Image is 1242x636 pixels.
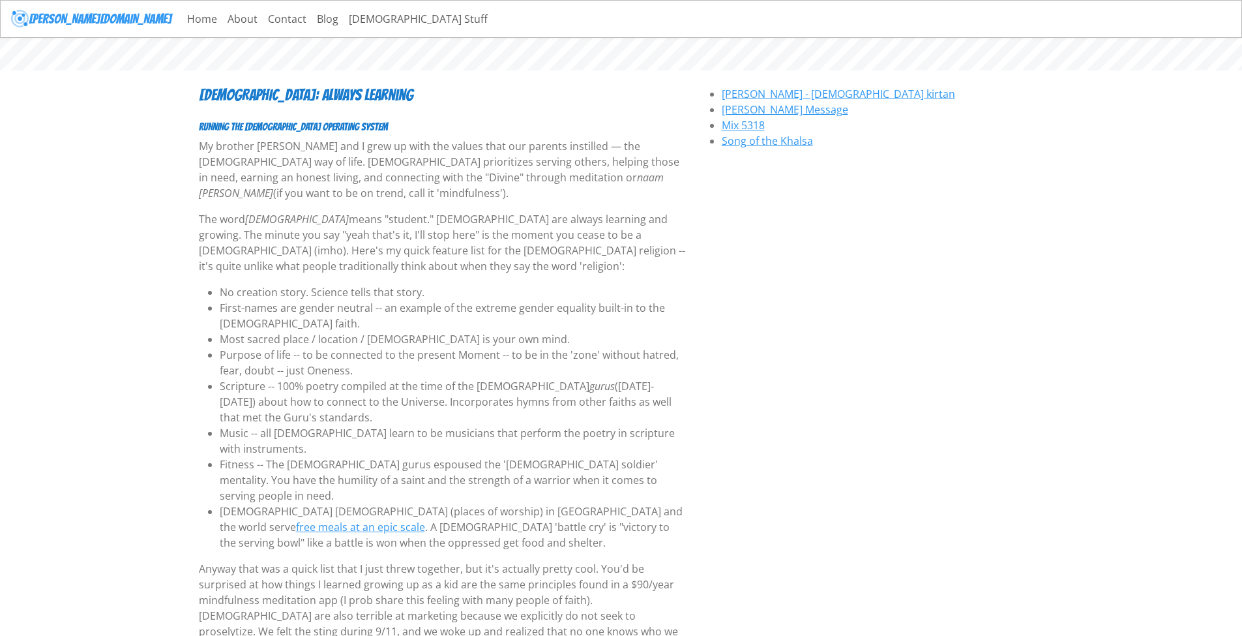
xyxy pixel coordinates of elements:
a: free meals at an epic scale [296,520,425,534]
a: Song of the Khalsa [722,134,813,148]
a: Mix 5318 [722,118,765,132]
a: Blog [312,6,344,32]
li: Music -- all [DEMOGRAPHIC_DATA] learn to be musicians that perform the poetry in scripture with i... [220,425,685,457]
a: Contact [263,6,312,32]
i: [DEMOGRAPHIC_DATA] [245,212,349,226]
li: [DEMOGRAPHIC_DATA] [DEMOGRAPHIC_DATA] (places of worship) in [GEOGRAPHIC_DATA] and the world serv... [220,504,685,551]
i: gurus [589,379,615,393]
li: Purpose of life -- to be connected to the present Moment -- to be in the 'zone' without hatred, f... [220,347,685,378]
a: Home [182,6,222,32]
li: Fitness -- The [DEMOGRAPHIC_DATA] gurus espoused the '[DEMOGRAPHIC_DATA] soldier' mentality. You ... [220,457,685,504]
p: The word means "student." [DEMOGRAPHIC_DATA] are always learning and growing. The minute you say ... [199,211,685,274]
a: [DEMOGRAPHIC_DATA] Stuff [344,6,493,32]
li: Most sacred place / location / [DEMOGRAPHIC_DATA] is your own mind. [220,331,685,347]
a: About [222,6,263,32]
li: First-names are gender neutral -- an example of the extreme gender equality built-in to the [DEMO... [220,300,685,331]
p: My brother [PERSON_NAME] and I grew up with the values that our parents instilled — the [DEMOGRAP... [199,138,685,201]
li: Scripture -- 100% poetry compiled at the time of the [DEMOGRAPHIC_DATA] ([DATE]-[DATE]) about how... [220,378,685,425]
h6: RUNNING THE [DEMOGRAPHIC_DATA] OPERATING SYSTEM [199,121,685,133]
i: naam [PERSON_NAME] [199,170,664,200]
a: [PERSON_NAME] Message [722,102,848,117]
a: [PERSON_NAME] - [DEMOGRAPHIC_DATA] kirtan [722,87,955,101]
h4: [DEMOGRAPHIC_DATA]: Always Learning [199,86,685,105]
a: [PERSON_NAME][DOMAIN_NAME] [11,6,171,32]
li: No creation story. Science tells that story. [220,284,685,300]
